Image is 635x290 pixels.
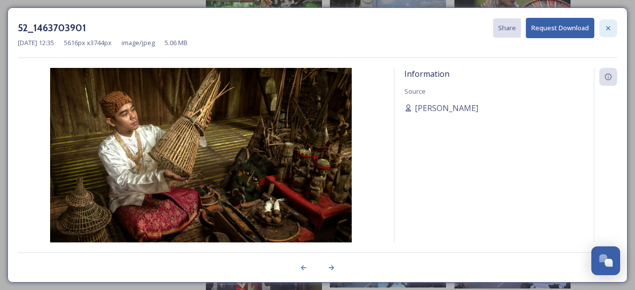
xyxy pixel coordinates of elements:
[18,38,54,48] span: [DATE] 12:35
[18,68,384,269] img: 52_1463703901
[404,68,449,79] span: Information
[122,38,155,48] span: image/jpeg
[493,18,521,38] button: Share
[526,18,594,38] button: Request Download
[165,38,188,48] span: 5.06 MB
[415,102,478,114] span: [PERSON_NAME]
[591,246,620,275] button: Open Chat
[404,87,426,96] span: Source
[18,21,86,35] h3: 52_1463703901
[64,38,112,48] span: 5616 px x 3744 px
